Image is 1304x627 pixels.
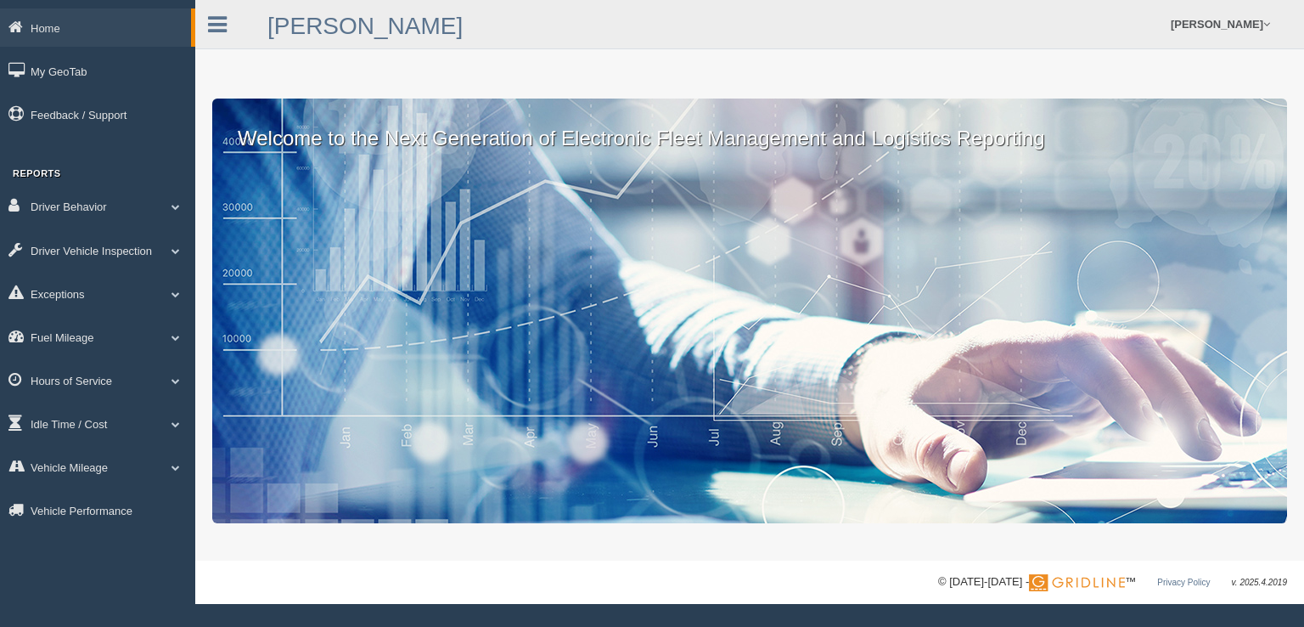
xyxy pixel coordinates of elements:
[267,13,463,39] a: [PERSON_NAME]
[1232,578,1287,587] span: v. 2025.4.2019
[938,573,1287,591] div: © [DATE]-[DATE] - ™
[1029,574,1125,591] img: Gridline
[1157,578,1210,587] a: Privacy Policy
[212,99,1287,153] p: Welcome to the Next Generation of Electronic Fleet Management and Logistics Reporting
